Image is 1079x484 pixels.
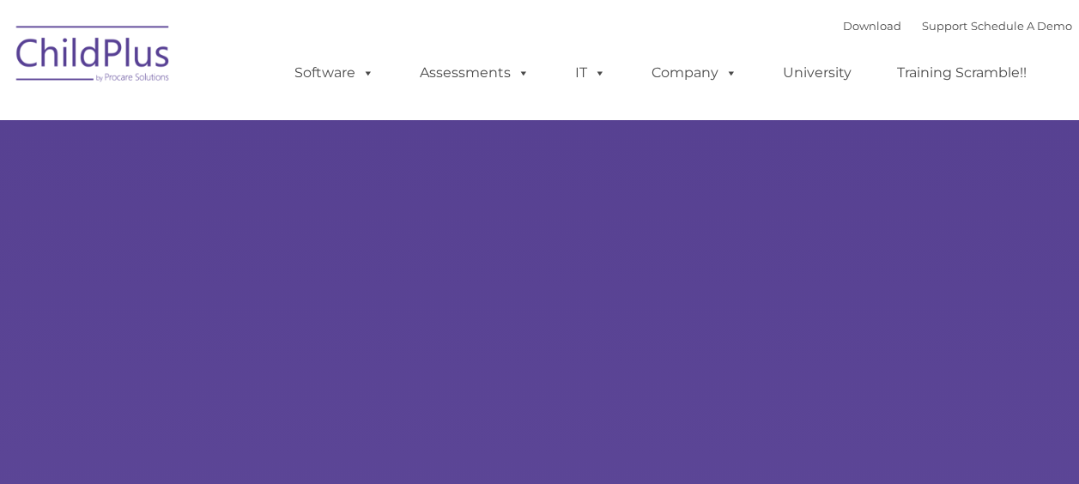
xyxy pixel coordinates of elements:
a: Software [277,56,391,90]
a: Support [922,19,967,33]
a: University [766,56,869,90]
a: Schedule A Demo [971,19,1072,33]
a: Assessments [403,56,547,90]
a: Company [634,56,755,90]
a: Training Scramble!! [880,56,1044,90]
img: ChildPlus by Procare Solutions [8,14,179,100]
font: | [843,19,1072,33]
a: IT [558,56,623,90]
a: Download [843,19,901,33]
